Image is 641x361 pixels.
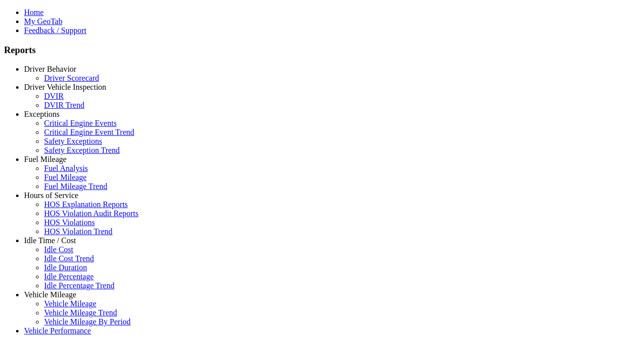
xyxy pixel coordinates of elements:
a: Driver Behavior [24,65,76,73]
a: Idle Time / Cost [24,236,76,245]
a: My GeoTab [24,17,63,26]
a: Critical Engine Event Trend [44,128,134,136]
a: HOS Violation Trend [44,227,113,236]
a: Idle Percentage Trend [44,281,114,290]
a: Vehicle Mileage [24,290,76,299]
a: HOS Explanation Reports [44,200,128,209]
a: Driver Vehicle Inspection [24,83,106,91]
a: Driver Scorecard [44,74,99,82]
a: HOS Violation Audit Reports [44,209,139,218]
a: Feedback / Support [24,26,86,35]
a: Hours of Service [24,191,78,200]
a: Vehicle Mileage [44,299,96,308]
a: Vehicle Mileage By Period [44,317,131,326]
a: Vehicle Performance [24,326,91,335]
h3: Reports [4,45,637,56]
a: Idle Cost Trend [44,254,94,263]
a: Idle Percentage [44,272,94,281]
a: Fuel Mileage Trend [44,182,107,191]
a: Fuel Analysis [44,164,88,172]
a: HOS Violations [44,218,95,227]
a: Fuel Mileage [44,173,87,182]
a: Fuel Mileage [24,155,67,163]
a: DVIR [44,92,64,100]
a: Safety Exception Trend [44,146,120,154]
a: DVIR Trend [44,101,84,109]
a: Idle Duration [44,263,87,272]
a: Vehicle Mileage Trend [44,308,117,317]
a: Safety Exceptions [44,137,102,145]
a: Exceptions [24,110,60,118]
a: Critical Engine Events [44,119,117,127]
a: Home [24,8,44,17]
a: Idle Cost [44,245,73,254]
